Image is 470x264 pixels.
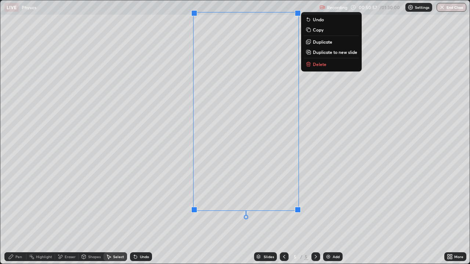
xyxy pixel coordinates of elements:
[36,255,52,258] div: Highlight
[304,25,359,34] button: Copy
[313,39,332,45] p: Duplicate
[140,255,149,258] div: Undo
[88,255,101,258] div: Shapes
[304,48,359,56] button: Duplicate to new slide
[313,61,326,67] p: Delete
[408,4,413,10] img: class-settings-icons
[300,254,303,259] div: /
[415,5,429,9] p: Settings
[333,255,340,258] div: Add
[292,254,299,259] div: 5
[439,4,445,10] img: end-class-cross
[327,5,347,10] p: Recording
[454,255,463,258] div: More
[313,49,357,55] p: Duplicate to new slide
[113,255,124,258] div: Select
[264,255,274,258] div: Slides
[15,255,22,258] div: Pen
[304,37,359,46] button: Duplicate
[304,60,359,69] button: Delete
[319,4,325,10] img: recording.375f2c34.svg
[304,15,359,24] button: Undo
[313,27,323,33] p: Copy
[304,253,308,260] div: 5
[22,4,36,10] p: Physics
[7,4,17,10] p: LIVE
[325,254,331,260] img: add-slide-button
[313,16,324,22] p: Undo
[437,3,466,12] button: End Class
[65,255,76,258] div: Eraser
